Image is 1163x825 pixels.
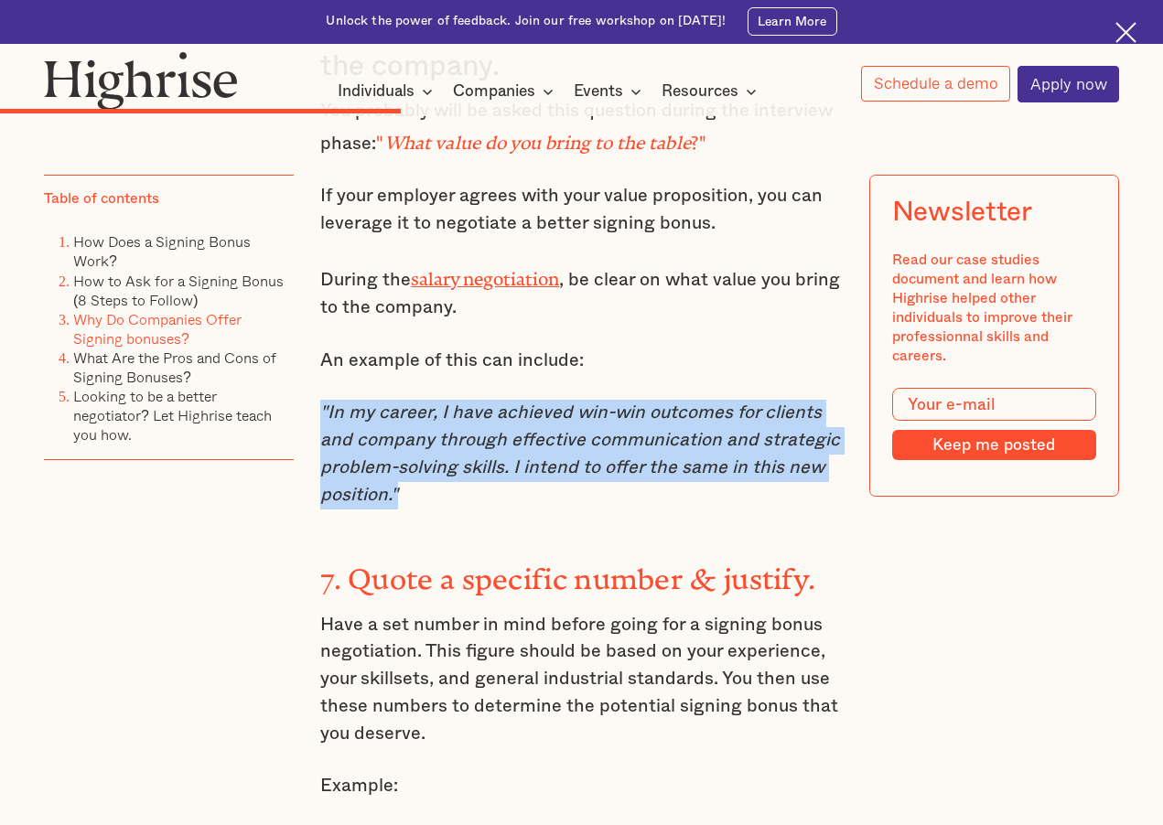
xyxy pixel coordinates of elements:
[338,80,415,102] div: Individuals
[453,80,535,102] div: Companies
[320,773,843,800] p: Example:
[73,308,242,349] a: Why Do Companies Offer Signing bonuses?
[320,403,840,503] em: "In my career, I have achieved win-win outcomes for clients and company through effective communi...
[1018,66,1119,102] a: Apply now
[892,388,1096,460] form: Modal Form
[338,80,438,102] div: Individuals
[411,269,559,280] a: salary negotiation
[320,612,843,748] p: Have a set number in mind before going for a signing bonus negotiation. This figure should be bas...
[748,7,837,36] a: Learn More
[320,262,843,322] p: During the , be clear on what value you bring to the company.
[376,133,706,144] strong: " ?"
[73,385,272,445] a: Looking to be a better negotiator? Let Highrise teach you how.
[662,80,738,102] div: Resources
[861,66,1010,102] a: Schedule a demo
[44,189,159,209] div: Table of contents
[320,562,815,581] strong: 7. Quote a specific number & justify.
[320,348,843,375] p: An example of this can include:
[73,230,251,272] a: How Does a Signing Bonus Work?
[892,251,1096,367] div: Read our case studies document and learn how Highrise helped other individuals to improve their p...
[574,80,647,102] div: Events
[320,183,843,238] p: If your employer agrees with your value proposition, you can leverage it to negotiate a better si...
[453,80,559,102] div: Companies
[320,98,843,158] p: You probably will be asked this question during the interview phase:
[326,13,726,30] div: Unlock the power of feedback. Join our free workshop on [DATE]!
[892,430,1096,460] input: Keep me posted
[73,347,276,388] a: What Are the Pros and Cons of Signing Bonuses?
[44,51,238,110] img: Highrise logo
[1115,22,1136,43] img: Cross icon
[73,270,284,311] a: How to Ask for a Signing Bonus (8 Steps to Follow)
[574,80,623,102] div: Events
[892,388,1096,421] input: Your e-mail
[662,80,762,102] div: Resources
[384,133,692,144] em: What value do you bring to the table
[892,197,1032,229] div: Newsletter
